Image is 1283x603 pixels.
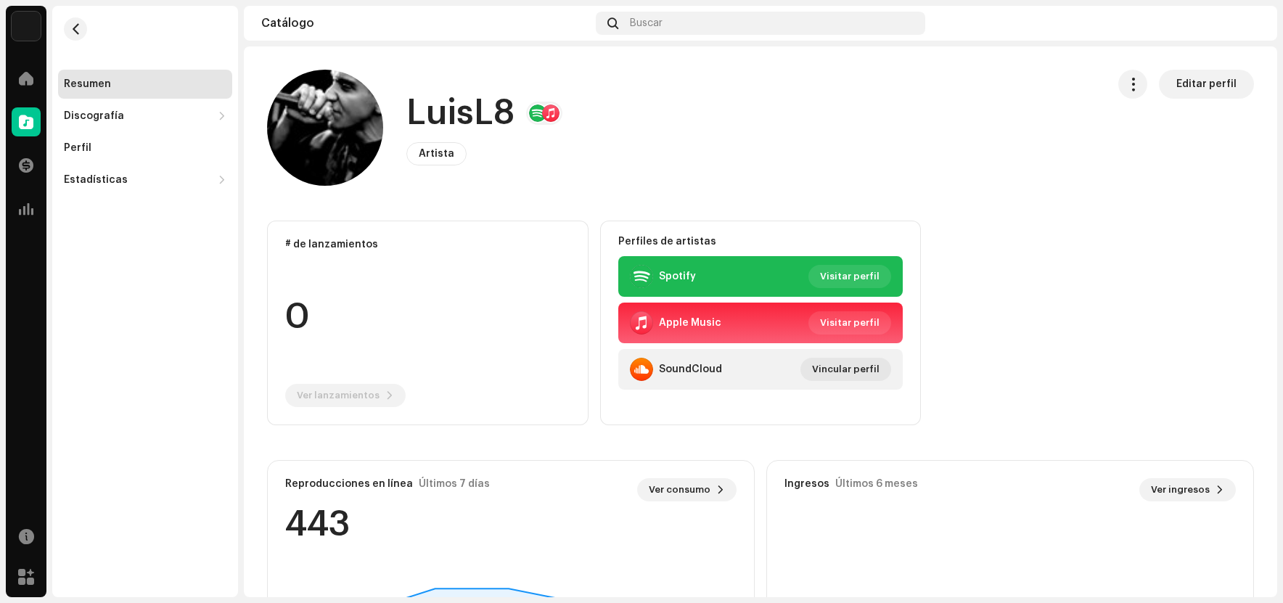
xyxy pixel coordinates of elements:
span: Artista [419,149,454,159]
span: Editar perfil [1176,70,1237,99]
button: Visitar perfil [808,311,891,335]
button: Visitar perfil [808,265,891,288]
re-m-nav-item: Perfil [58,134,232,163]
div: Últimos 6 meses [835,478,918,490]
div: Spotify [659,271,696,282]
span: Visitar perfil [820,308,880,337]
span: Buscar [630,17,663,29]
span: Visitar perfil [820,262,880,291]
button: Editar perfil [1159,70,1254,99]
button: Ver ingresos [1139,478,1236,501]
div: Ingresos [784,478,829,490]
div: Últimos 7 días [419,478,490,490]
div: Perfil [64,142,91,154]
span: Vincular perfil [812,355,880,384]
div: Apple Music [659,317,721,329]
div: Estadísticas [64,174,128,186]
re-o-card-data: # de lanzamientos [267,221,589,425]
img: e8711566-9cf1-443b-9901-cfa07fa0c501 [267,70,383,186]
re-m-nav-dropdown: Discografía [58,102,232,131]
span: Ver consumo [649,475,710,504]
span: Ver ingresos [1151,475,1210,504]
button: Vincular perfil [800,358,891,381]
div: Resumen [64,78,111,90]
re-m-nav-item: Resumen [58,70,232,99]
img: d4a12199-94c1-497b-995c-107edde19150 [1237,12,1260,35]
div: Reproducciones en línea [285,478,413,490]
button: Ver consumo [637,478,737,501]
div: Catálogo [261,17,590,29]
div: Discografía [64,110,124,122]
h1: LuisL8 [406,90,515,136]
div: SoundCloud [659,364,722,375]
img: 4d5a508c-c80f-4d99-b7fb-82554657661d [12,12,41,41]
strong: Perfiles de artistas [618,236,716,247]
re-m-nav-dropdown: Estadísticas [58,165,232,194]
